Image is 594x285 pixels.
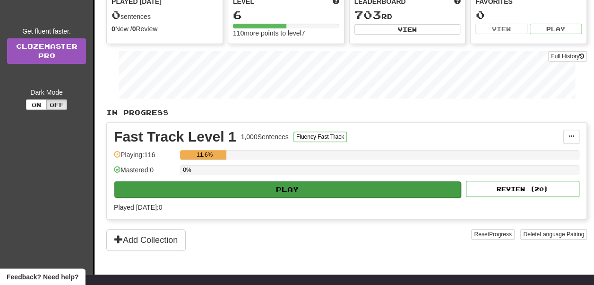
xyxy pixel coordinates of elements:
div: Get fluent faster. [7,27,86,36]
button: Add Collection [106,229,186,251]
div: New / Review [112,24,218,34]
span: 703 [354,8,381,21]
button: Play [530,24,582,34]
button: Play [114,181,461,197]
button: ResetProgress [471,229,514,240]
button: Fluency Fast Track [293,132,347,142]
div: rd [354,9,461,21]
div: 0 [475,9,582,21]
div: Dark Mode [7,88,86,97]
button: Full History [548,51,587,62]
div: Fast Track Level 1 [114,130,236,144]
span: Played [DATE]: 0 [114,204,162,211]
button: Review (20) [466,181,579,197]
div: 6 [233,9,339,21]
div: 110 more points to level 7 [233,28,339,38]
p: In Progress [106,108,587,117]
span: Open feedback widget [7,272,78,282]
div: Mastered: 0 [114,165,175,181]
span: Progress [489,231,512,238]
span: Language Pairing [540,231,584,238]
strong: 0 [132,25,136,33]
button: DeleteLanguage Pairing [520,229,587,240]
button: View [354,24,461,35]
div: 1,000 Sentences [241,132,289,142]
button: View [475,24,527,34]
strong: 0 [112,25,115,33]
div: Playing: 116 [114,150,175,166]
button: Off [46,99,67,110]
a: ClozemasterPro [7,38,86,64]
span: 0 [112,8,121,21]
div: sentences [112,9,218,21]
button: On [26,99,47,110]
div: 11.6% [183,150,226,160]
